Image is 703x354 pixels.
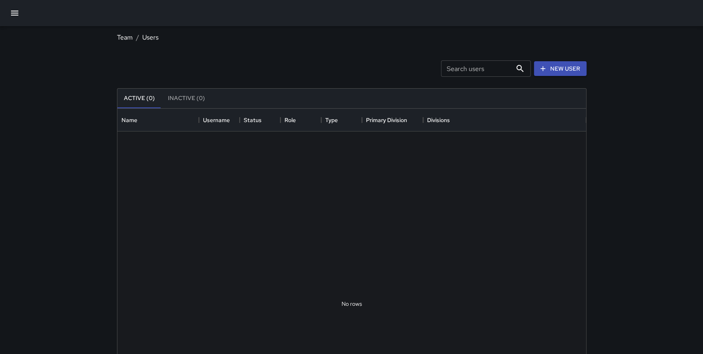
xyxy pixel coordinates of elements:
[325,109,338,131] div: Type
[427,109,450,131] div: Divisions
[142,33,159,42] a: Users
[117,109,199,131] div: Name
[117,33,133,42] a: Team
[161,89,212,108] button: Inactive (0)
[366,109,407,131] div: Primary Division
[244,109,262,131] div: Status
[284,109,296,131] div: Role
[240,109,280,131] div: Status
[534,61,586,76] a: New User
[280,109,321,131] div: Role
[136,33,139,42] li: /
[199,109,240,131] div: Username
[423,109,586,131] div: Divisions
[121,109,137,131] div: Name
[362,109,423,131] div: Primary Division
[203,109,230,131] div: Username
[321,109,362,131] div: Type
[117,89,161,108] button: Active (0)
